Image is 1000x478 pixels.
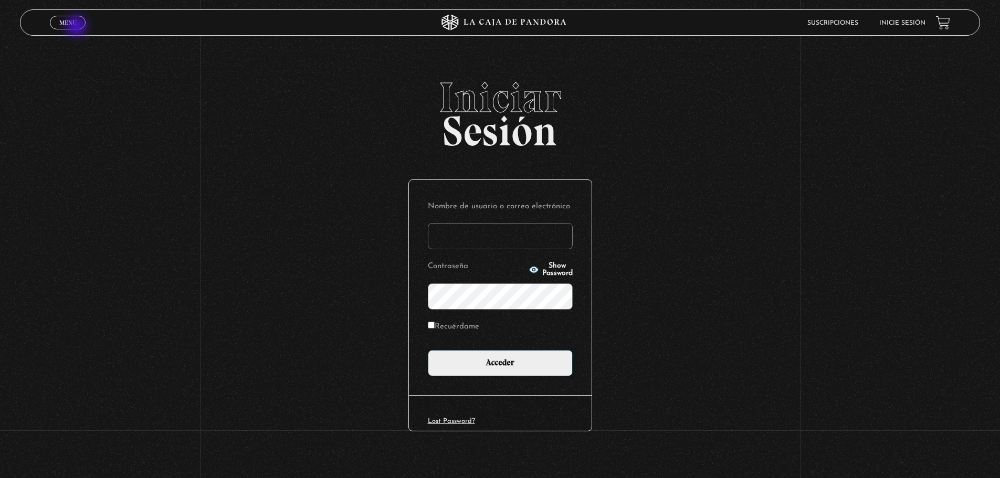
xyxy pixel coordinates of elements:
h2: Sesión [20,77,980,144]
span: Cerrar [56,28,80,36]
span: Iniciar [20,77,980,119]
span: Show Password [542,262,573,277]
label: Contraseña [428,259,525,275]
span: Menu [59,19,77,26]
a: Suscripciones [807,20,858,26]
a: Inicie sesión [879,20,925,26]
label: Recuérdame [428,319,479,335]
a: View your shopping cart [936,16,950,30]
input: Recuérdame [428,322,435,328]
button: Show Password [529,262,573,277]
input: Acceder [428,350,573,376]
label: Nombre de usuario o correo electrónico [428,199,573,215]
a: Lost Password? [428,418,475,424]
